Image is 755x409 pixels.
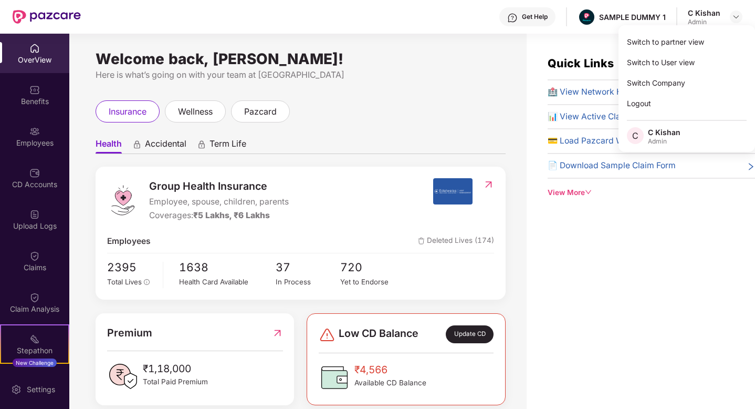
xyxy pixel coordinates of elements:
[340,259,405,276] span: 720
[145,138,186,154] span: Accidental
[1,345,68,356] div: Stepathon
[109,105,146,118] span: insurance
[13,10,81,24] img: New Pazcare Logo
[29,251,40,261] img: svg+xml;base64,PHN2ZyBpZD0iQ2xhaW0iIHhtbG5zPSJodHRwOi8vd3d3LnczLm9yZy8yMDAwL3N2ZyIgd2lkdGg9IjIwIi...
[143,376,208,387] span: Total Paid Premium
[418,235,494,248] span: Deleted Lives (174)
[483,179,494,190] img: RedirectIcon
[599,12,666,22] div: SAMPLE DUMMY 1
[132,139,142,149] div: animation
[618,32,755,52] div: Switch to partner view
[144,279,150,285] span: info-circle
[107,259,155,276] span: 2395
[522,13,548,21] div: Get Help
[193,210,270,220] span: ₹5 Lakhs, ₹6 Lakhs
[107,235,151,248] span: Employees
[276,277,340,288] div: In Process
[648,127,680,137] div: C Kishan
[747,161,755,172] span: right
[107,325,152,341] span: Premium
[732,13,740,21] img: svg+xml;base64,PHN2ZyBpZD0iRHJvcGRvd24tMzJ4MzIiIHhtbG5zPSJodHRwOi8vd3d3LnczLm9yZy8yMDAwL3N2ZyIgd2...
[319,326,335,343] img: svg+xml;base64,PHN2ZyBpZD0iRGFuZ2VyLTMyeDMyIiB4bWxucz0iaHR0cDovL3d3dy53My5vcmcvMjAwMC9zdmciIHdpZH...
[618,73,755,93] div: Switch Company
[107,278,142,286] span: Total Lives
[29,168,40,178] img: svg+xml;base64,PHN2ZyBpZD0iQ0RfQWNjb3VudHMiIGRhdGEtbmFtZT0iQ0QgQWNjb3VudHMiIHhtbG5zPSJodHRwOi8vd3...
[179,259,276,276] span: 1638
[149,209,289,222] div: Coverages:
[688,18,720,26] div: Admin
[29,126,40,137] img: svg+xml;base64,PHN2ZyBpZD0iRW1wbG95ZWVzIiB4bWxucz0iaHR0cDovL3d3dy53My5vcmcvMjAwMC9zdmciIHdpZHRoPS...
[96,138,122,154] span: Health
[143,361,208,376] span: ₹1,18,000
[585,189,592,196] span: down
[244,105,277,118] span: pazcard
[354,377,426,388] span: Available CD Balance
[648,137,680,146] div: Admin
[548,86,653,99] span: 🏥 View Network Hospitals
[197,139,206,149] div: animation
[618,93,755,114] div: Logout
[149,196,289,209] span: Employee, spouse, children, parents
[29,43,40,54] img: svg+xml;base64,PHN2ZyBpZD0iSG9tZSIgeG1sbnM9Imh0dHA6Ly93d3cudzMub3JnLzIwMDAvc3ZnIiB3aWR0aD0iMjAiIG...
[548,187,755,198] div: View More
[446,325,494,343] div: Update CD
[548,159,676,172] span: 📄 Download Sample Claim Form
[632,129,638,142] span: C
[107,361,139,392] img: PaidPremiumIcon
[179,277,276,288] div: Health Card Available
[272,325,283,341] img: RedirectIcon
[29,209,40,220] img: svg+xml;base64,PHN2ZyBpZD0iVXBsb2FkX0xvZ3MiIGRhdGEtbmFtZT0iVXBsb2FkIExvZ3MiIHhtbG5zPSJodHRwOi8vd3...
[433,178,473,204] img: insurerIcon
[688,8,720,18] div: C Kishan
[579,9,594,25] img: Pazcare_Alternative_logo-01-01.png
[13,359,57,367] div: New Challenge
[276,259,340,276] span: 37
[11,384,22,395] img: svg+xml;base64,PHN2ZyBpZD0iU2V0dGluZy0yMHgyMCIgeG1sbnM9Imh0dHA6Ly93d3cudzMub3JnLzIwMDAvc3ZnIiB3aW...
[29,85,40,95] img: svg+xml;base64,PHN2ZyBpZD0iQmVuZWZpdHMiIHhtbG5zPSJodHRwOi8vd3d3LnczLm9yZy8yMDAwL3N2ZyIgd2lkdGg9Ij...
[178,105,213,118] span: wellness
[24,384,58,395] div: Settings
[507,13,518,23] img: svg+xml;base64,PHN2ZyBpZD0iSGVscC0zMngzMiIgeG1sbnM9Imh0dHA6Ly93d3cudzMub3JnLzIwMDAvc3ZnIiB3aWR0aD...
[96,68,506,81] div: Here is what’s going on with your team at [GEOGRAPHIC_DATA]
[96,55,506,63] div: Welcome back, [PERSON_NAME]!
[354,362,426,377] span: ₹4,566
[29,292,40,303] img: svg+xml;base64,PHN2ZyBpZD0iQ2xhaW0iIHhtbG5zPSJodHRwOi8vd3d3LnczLm9yZy8yMDAwL3N2ZyIgd2lkdGg9IjIwIi...
[149,178,289,195] span: Group Health Insurance
[548,110,634,124] span: 📊 View Active Claims
[548,135,639,148] span: 💳 Load Pazcard Wallet
[340,277,405,288] div: Yet to Endorse
[319,362,350,393] img: CDBalanceIcon
[209,138,246,154] span: Term Life
[107,185,139,216] img: logo
[339,325,418,343] span: Low CD Balance
[418,238,425,244] img: deleteIcon
[618,52,755,73] div: Switch to User view
[29,334,40,344] img: svg+xml;base64,PHN2ZyB4bWxucz0iaHR0cDovL3d3dy53My5vcmcvMjAwMC9zdmciIHdpZHRoPSIyMSIgaGVpZ2h0PSIyMC...
[548,56,614,70] span: Quick Links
